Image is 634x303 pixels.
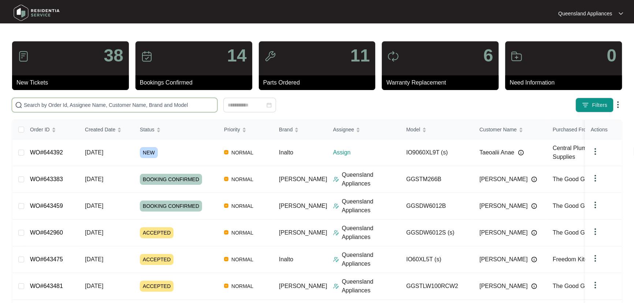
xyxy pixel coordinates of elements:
[228,148,256,157] span: NORMAL
[140,126,154,134] span: Status
[273,120,327,139] th: Brand
[18,50,29,62] img: icon
[134,120,218,139] th: Status
[228,228,256,237] span: NORMAL
[607,47,616,64] p: 0
[228,282,256,291] span: NORMAL
[140,201,202,212] span: BOOKING CONFIRMED
[224,203,228,208] img: Vercel Logo
[30,203,63,209] a: WO#643459
[279,203,327,209] span: [PERSON_NAME]
[558,10,612,17] p: Queensland Appliances
[531,283,537,289] img: Info icon
[400,166,474,193] td: GGSTM266B
[333,126,354,134] span: Assignee
[591,147,600,156] img: dropdown arrow
[85,229,103,236] span: [DATE]
[30,256,63,262] a: WO#643475
[11,2,62,24] img: residentia service logo
[140,78,252,87] p: Bookings Confirmed
[480,126,517,134] span: Customer Name
[85,256,103,262] span: [DATE]
[480,175,528,184] span: [PERSON_NAME]
[279,126,292,134] span: Brand
[140,147,158,158] span: NEW
[582,101,589,109] img: filter icon
[104,47,123,64] p: 38
[342,197,400,215] p: Queensland Appliances
[279,149,293,156] span: Inalto
[406,126,420,134] span: Model
[400,193,474,220] td: GGSDW6012B
[140,281,174,292] span: ACCEPTED
[531,176,537,182] img: Info icon
[483,47,493,64] p: 6
[480,148,514,157] span: Taeoalii Anae
[333,283,339,289] img: Assigner Icon
[592,101,607,109] span: Filters
[30,126,50,134] span: Order ID
[140,174,202,185] span: BOOKING CONFIRMED
[79,120,134,139] th: Created Date
[575,98,614,112] button: filter iconFilters
[585,120,622,139] th: Actions
[24,101,214,109] input: Search by Order Id, Assignee Name, Customer Name, Brand and Model
[30,176,63,182] a: WO#643383
[228,255,256,264] span: NORMAL
[553,176,594,182] span: The Good Guys
[480,282,528,291] span: [PERSON_NAME]
[531,230,537,236] img: Info icon
[518,150,524,156] img: Info icon
[553,229,594,236] span: The Good Guys
[614,100,622,109] img: dropdown arrow
[279,176,327,182] span: [PERSON_NAME]
[264,50,276,62] img: icon
[85,126,115,134] span: Created Date
[30,149,63,156] a: WO#644392
[342,171,400,188] p: Queensland Appliances
[480,255,528,264] span: [PERSON_NAME]
[30,229,63,236] a: WO#642960
[15,101,22,109] img: search-icon
[350,47,370,64] p: 11
[228,202,256,210] span: NORMAL
[531,203,537,209] img: Info icon
[30,283,63,289] a: WO#643481
[333,230,339,236] img: Assigner Icon
[591,201,600,209] img: dropdown arrow
[85,149,103,156] span: [DATE]
[279,256,293,262] span: Inalto
[224,257,228,261] img: Vercel Logo
[474,120,547,139] th: Customer Name
[333,148,400,157] p: Assign
[279,229,327,236] span: [PERSON_NAME]
[400,273,474,300] td: GGSTLW100RCW2
[591,227,600,236] img: dropdown arrow
[224,284,228,288] img: Vercel Logo
[333,257,339,262] img: Assigner Icon
[591,281,600,289] img: dropdown arrow
[140,227,174,238] span: ACCEPTED
[218,120,273,139] th: Priority
[553,203,594,209] span: The Good Guys
[400,120,474,139] th: Model
[510,78,622,87] p: Need Information
[85,203,103,209] span: [DATE]
[342,251,400,268] p: Queensland Appliances
[140,254,174,265] span: ACCEPTED
[224,177,228,181] img: Vercel Logo
[279,283,327,289] span: [PERSON_NAME]
[591,254,600,263] img: dropdown arrow
[263,78,376,87] p: Parts Ordered
[547,120,620,139] th: Purchased From
[553,126,590,134] span: Purchased From
[531,257,537,262] img: Info icon
[400,139,474,166] td: IO9060XL9T (s)
[224,150,228,154] img: Vercel Logo
[480,202,528,210] span: [PERSON_NAME]
[591,174,600,183] img: dropdown arrow
[553,283,594,289] span: The Good Guys
[141,50,153,62] img: icon
[342,277,400,295] p: Queensland Appliances
[333,203,339,209] img: Assigner Icon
